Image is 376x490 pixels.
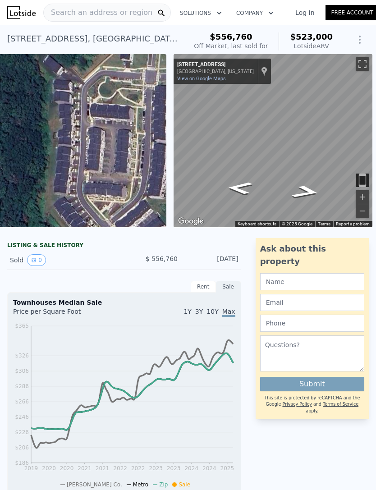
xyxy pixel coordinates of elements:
[260,315,364,332] input: Phone
[96,465,110,472] tspan: 2021
[216,281,241,293] div: Sale
[133,481,148,488] span: Metro
[206,308,218,315] span: 10Y
[177,76,226,82] a: View on Google Maps
[15,398,29,405] tspan: $266
[27,254,46,266] button: View historical data
[195,308,203,315] span: 3Y
[15,368,29,374] tspan: $306
[238,221,276,227] button: Keyboard shortcuts
[184,465,198,472] tspan: 2024
[15,383,29,389] tspan: $286
[131,465,145,472] tspan: 2022
[356,190,369,204] button: Zoom in
[15,414,29,420] tspan: $246
[356,204,369,218] button: Zoom out
[159,481,168,488] span: Zip
[356,57,369,71] button: Toggle fullscreen view
[13,307,124,321] div: Price per Square Foot
[42,465,56,472] tspan: 2020
[60,465,74,472] tspan: 2020
[284,8,325,17] a: Log In
[282,402,312,407] a: Privacy Policy
[15,460,29,466] tspan: $186
[173,5,229,21] button: Solutions
[279,182,332,202] path: Go Northeast, Fair Garden Ln
[15,353,29,359] tspan: $326
[260,294,364,311] input: Email
[210,32,252,41] span: $556,760
[67,481,122,488] span: [PERSON_NAME] Co.
[336,221,370,226] a: Report a problem
[260,273,364,290] input: Name
[185,254,238,266] div: [DATE]
[113,465,127,472] tspan: 2022
[7,242,241,251] div: LISTING & SALE HISTORY
[7,32,179,45] div: [STREET_ADDRESS] , [GEOGRAPHIC_DATA] , MD 20871
[260,243,364,268] div: Ask about this property
[167,465,181,472] tspan: 2023
[78,465,92,472] tspan: 2021
[191,281,216,293] div: Rent
[290,41,333,50] div: Lotside ARV
[318,221,330,226] a: Terms (opens in new tab)
[176,215,206,227] img: Google
[15,444,29,451] tspan: $206
[222,308,235,317] span: Max
[174,54,373,227] div: Map
[356,174,369,187] button: Toggle motion tracking
[260,377,364,391] button: Submit
[261,66,267,76] a: Show location on map
[174,54,373,227] div: Street View
[149,465,163,472] tspan: 2023
[260,395,364,414] div: This site is protected by reCAPTCHA and the Google and apply.
[216,179,263,197] path: Go Southwest, Fair Garden Ln
[351,31,369,49] button: Show Options
[183,308,191,315] span: 1Y
[229,5,281,21] button: Company
[177,61,254,69] div: [STREET_ADDRESS]
[13,298,235,307] div: Townhouses Median Sale
[10,254,117,266] div: Sold
[194,41,268,50] div: Off Market, last sold for
[15,323,29,329] tspan: $365
[15,429,29,435] tspan: $226
[202,465,216,472] tspan: 2024
[177,69,254,74] div: [GEOGRAPHIC_DATA], [US_STATE]
[146,255,178,262] span: $ 556,760
[323,402,358,407] a: Terms of Service
[179,481,190,488] span: Sale
[7,6,36,19] img: Lotside
[24,465,38,472] tspan: 2019
[282,221,312,226] span: © 2025 Google
[176,215,206,227] a: Open this area in Google Maps (opens a new window)
[290,32,333,41] span: $523,000
[44,7,152,18] span: Search an address or region
[220,465,234,472] tspan: 2025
